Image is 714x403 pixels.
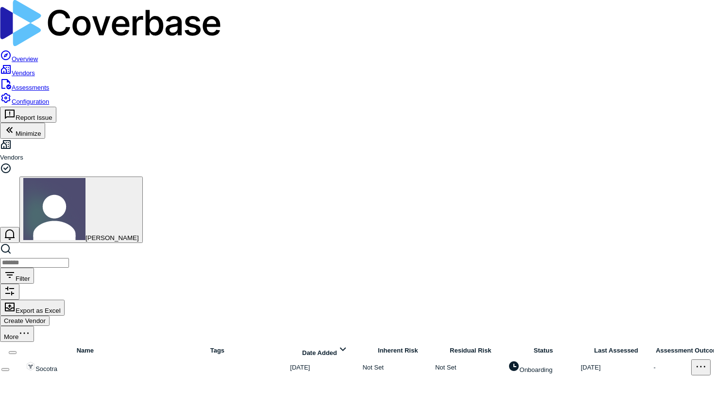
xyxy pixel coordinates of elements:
[362,364,383,371] span: Not Set
[508,346,579,355] div: Status
[581,364,601,371] span: [DATE]
[35,365,57,372] span: Socotra
[362,346,433,355] div: Inherent Risk
[19,177,143,243] button: Maya Kutrowska avatar[PERSON_NAME]
[26,361,35,371] img: https://socotra.com/
[290,343,360,358] div: Date Added
[435,364,456,371] span: Not Set
[26,346,144,355] div: Name
[23,178,85,240] img: Maya Kutrowska avatar
[581,346,652,355] div: Last Assessed
[85,234,139,242] span: [PERSON_NAME]
[16,275,30,282] span: Filter
[290,364,310,371] span: [DATE]
[508,366,553,373] span: Onboarding
[435,346,506,355] div: Residual Risk
[147,346,289,355] div: Tags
